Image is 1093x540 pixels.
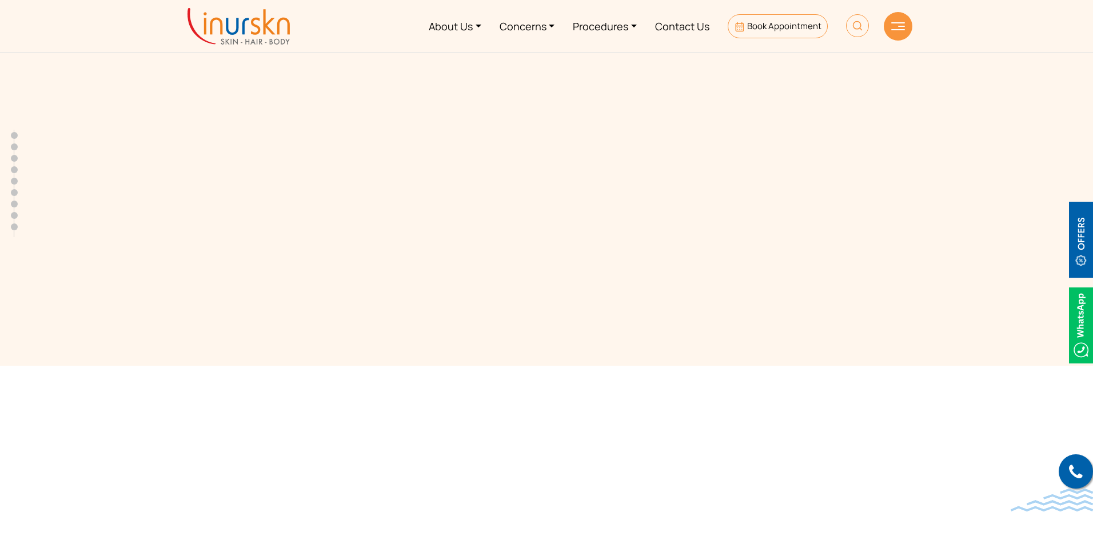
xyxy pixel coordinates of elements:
a: Whatsappicon [1069,318,1093,330]
img: offerBt [1069,202,1093,278]
img: Whatsappicon [1069,287,1093,363]
a: Contact Us [646,5,719,47]
img: bluewave [1011,489,1093,511]
a: Book Appointment [728,14,828,38]
a: About Us [420,5,490,47]
img: inurskn-logo [188,8,290,45]
span: Book Appointment [747,20,821,32]
img: hamLine.svg [891,22,905,30]
a: Procedures [564,5,646,47]
img: HeaderSearch [846,14,869,37]
a: Concerns [490,5,564,47]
